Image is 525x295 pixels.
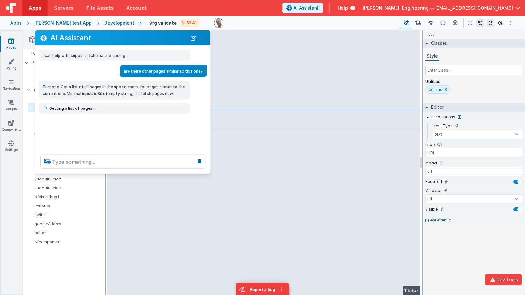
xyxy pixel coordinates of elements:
p: cleave [28,150,105,155]
div: Apps [10,20,22,26]
button: Add Attribute [425,218,522,223]
p: tabs_form [28,132,105,137]
p: panel [28,114,105,119]
p: dateTimePicker [28,159,105,164]
p: vueMultiSelect [28,177,105,182]
div: [PERSON_NAME] test App [34,20,92,26]
p: I can help with support, schema and coding ... [43,52,186,59]
span: Getting a list of pages ... [49,106,96,111]
p: bfcheckbox1 [28,195,105,200]
div: Page [23,49,105,58]
span: File Assets [86,5,114,11]
p: textArea [28,203,105,209]
p: switch [28,212,105,218]
h2: Editor [428,103,444,112]
label: Validator [425,188,442,193]
p: are there other pages similar to this one? [124,68,203,75]
button: New Chat [189,33,198,42]
span: [PERSON_NAME]' Engineering — [363,5,435,11]
button: [PERSON_NAME]' Engineering — [EMAIL_ADDRESS][DOMAIN_NAME] [363,5,520,11]
span: Apps [29,5,41,11]
div: 1199px [403,286,420,295]
p: Page Body [32,60,105,65]
p: googleAddress [28,221,105,227]
p: group [34,86,105,93]
span: Servers [54,5,73,11]
p: checklist [28,168,105,173]
label: Required [425,179,442,184]
p: vueMultiSelect [28,186,105,191]
button: Dev Tools [485,274,522,285]
div: col-md-3 [429,87,447,92]
p: input [31,96,105,101]
p: Add Attribute [430,218,452,223]
div: --> [107,30,420,295]
label: FieldOptions [431,115,455,120]
button: Close [200,33,208,42]
button: Style [425,52,439,61]
p: bfcomponent [28,239,105,244]
p: Utilities [425,79,522,84]
p: cleave [28,141,105,146]
label: Model [425,161,437,166]
label: Label [425,142,435,147]
button: Options [507,19,515,27]
input: Enter Class... [425,65,522,75]
label: Input Type [433,124,452,129]
div: Development [104,20,134,26]
h2: AI Assistant [51,34,187,42]
img: 11ac31fe5dc3d0eff3fbbbf7b26fa6e1 [214,19,223,28]
span: Help [338,5,348,11]
h2: Classes [428,39,447,48]
p: input [31,105,105,110]
span: [EMAIL_ADDRESS][DOMAIN_NAME] [435,5,513,11]
h4: input [423,30,436,39]
p: accordion [28,123,105,128]
p: input [28,69,105,74]
p: input [28,78,105,83]
p: button [28,230,105,235]
button: AI Assistant [282,3,323,13]
label: Visible [425,207,438,212]
p: Purpose: Get a list of all pages in the app to check for pages similar to the current one. Minima... [43,84,186,97]
div: V: 53.41 [179,19,199,27]
span: AI Assistant [294,5,319,11]
h4: vfg validate [149,20,177,25]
